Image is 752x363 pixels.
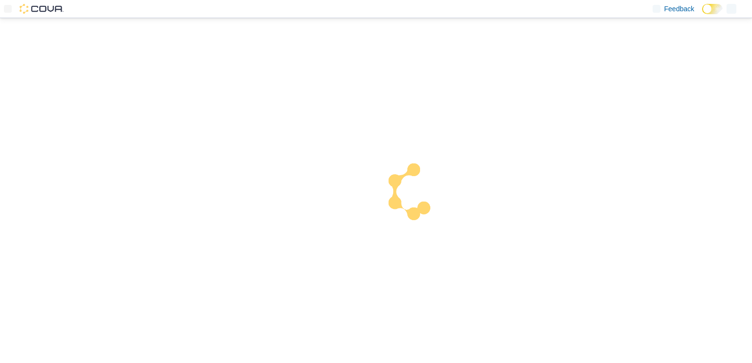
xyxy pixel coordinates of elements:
[20,4,64,14] img: Cova
[702,4,723,14] input: Dark Mode
[376,156,449,229] img: cova-loader
[664,4,694,14] span: Feedback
